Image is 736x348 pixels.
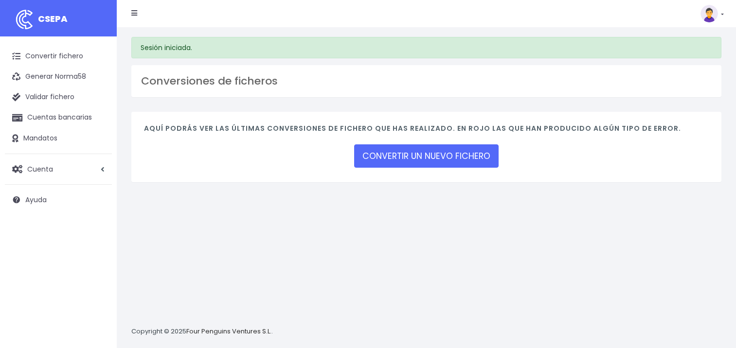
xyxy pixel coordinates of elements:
[131,37,721,58] div: Sesión iniciada.
[27,164,53,174] span: Cuenta
[25,195,47,205] span: Ayuda
[186,327,271,336] a: Four Penguins Ventures S.L.
[5,128,112,149] a: Mandatos
[354,144,499,168] a: CONVERTIR UN NUEVO FICHERO
[5,46,112,67] a: Convertir fichero
[131,327,273,337] p: Copyright © 2025 .
[5,190,112,210] a: Ayuda
[5,87,112,107] a: Validar fichero
[144,124,709,138] h4: Aquí podrás ver las últimas conversiones de fichero que has realizado. En rojo las que han produc...
[5,159,112,179] a: Cuenta
[5,67,112,87] a: Generar Norma58
[5,107,112,128] a: Cuentas bancarias
[12,7,36,32] img: logo
[38,13,68,25] span: CSEPA
[700,5,718,22] img: profile
[141,75,712,87] h3: Conversiones de ficheros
